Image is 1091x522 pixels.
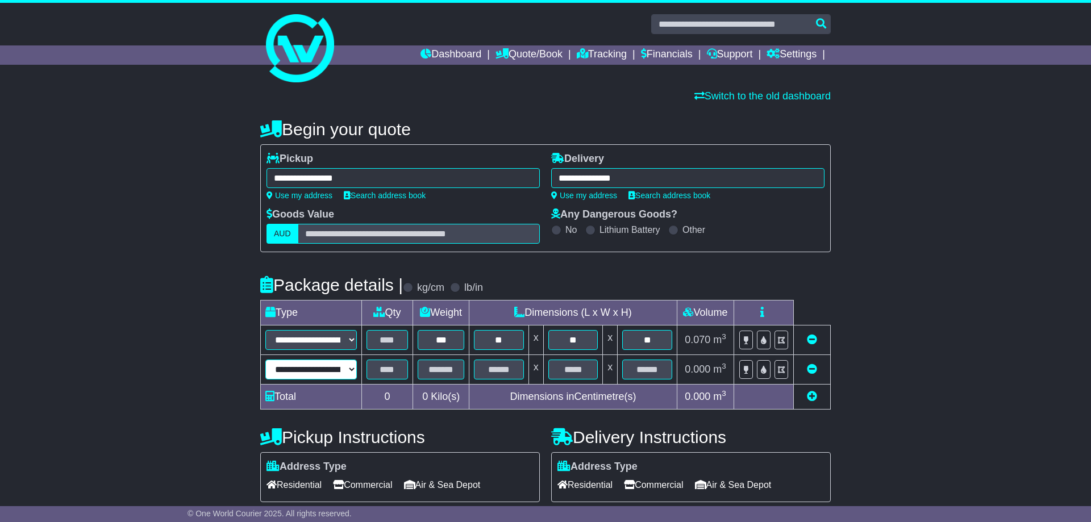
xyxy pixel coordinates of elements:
[464,282,483,294] label: lb/in
[685,391,710,402] span: 0.000
[624,476,683,494] span: Commercial
[261,385,362,410] td: Total
[495,45,563,65] a: Quote/Book
[266,461,347,473] label: Address Type
[682,224,705,235] label: Other
[260,120,831,139] h4: Begin your quote
[551,428,831,446] h4: Delivery Instructions
[577,45,627,65] a: Tracking
[677,300,734,325] td: Volume
[266,224,298,244] label: AUD
[599,224,660,235] label: Lithium Battery
[707,45,753,65] a: Support
[713,334,726,345] span: m
[807,364,817,375] a: Remove this item
[551,191,617,200] a: Use my address
[603,355,618,385] td: x
[333,476,392,494] span: Commercial
[469,300,677,325] td: Dimensions (L x W x H)
[722,389,726,398] sup: 3
[266,476,322,494] span: Residential
[551,153,604,165] label: Delivery
[528,325,543,355] td: x
[404,476,481,494] span: Air & Sea Depot
[807,334,817,345] a: Remove this item
[551,208,677,221] label: Any Dangerous Goods?
[344,191,426,200] a: Search address book
[260,275,403,294] h4: Package details |
[641,45,693,65] a: Financials
[557,461,638,473] label: Address Type
[361,385,413,410] td: 0
[807,391,817,402] a: Add new item
[266,208,334,221] label: Goods Value
[261,300,362,325] td: Type
[528,355,543,385] td: x
[713,364,726,375] span: m
[767,45,817,65] a: Settings
[417,282,444,294] label: kg/cm
[260,428,540,446] h4: Pickup Instructions
[694,90,831,102] a: Switch to the old dashboard
[413,300,469,325] td: Weight
[628,191,710,200] a: Search address book
[685,364,710,375] span: 0.000
[266,153,313,165] label: Pickup
[413,385,469,410] td: Kilo(s)
[188,509,352,518] span: © One World Courier 2025. All rights reserved.
[565,224,577,235] label: No
[722,362,726,370] sup: 3
[557,476,613,494] span: Residential
[722,332,726,341] sup: 3
[713,391,726,402] span: m
[266,191,332,200] a: Use my address
[361,300,413,325] td: Qty
[603,325,618,355] td: x
[469,385,677,410] td: Dimensions in Centimetre(s)
[695,476,772,494] span: Air & Sea Depot
[420,45,481,65] a: Dashboard
[422,391,428,402] span: 0
[685,334,710,345] span: 0.070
